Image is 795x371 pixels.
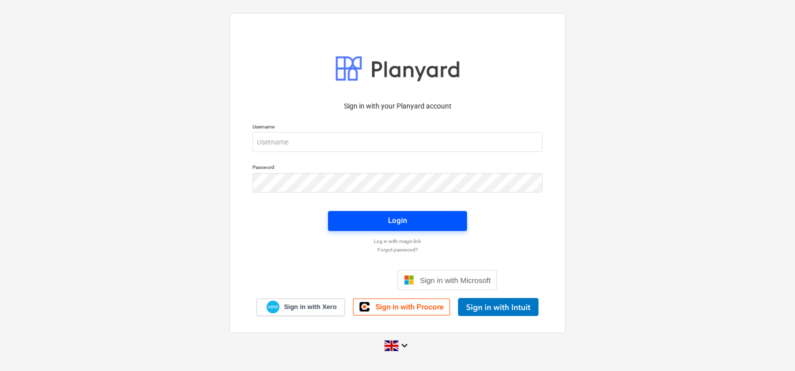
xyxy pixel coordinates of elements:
button: Login [328,211,467,231]
span: Sign in with Xero [284,302,336,311]
img: Xero logo [266,300,279,314]
img: Microsoft logo [404,275,414,285]
i: keyboard_arrow_down [398,339,410,351]
span: Sign in with Microsoft [420,276,491,284]
a: Log in with magic link [247,238,547,244]
input: Username [252,132,542,152]
p: Username [252,123,542,132]
a: Sign in with Xero [256,298,345,316]
div: Login [388,214,407,227]
iframe: Sign in with Google Button [293,269,394,291]
a: Sign in with Procore [353,298,450,315]
p: Password [252,164,542,172]
a: Forgot password? [247,246,547,253]
span: Sign in with Procore [375,302,443,311]
p: Sign in with your Planyard account [252,101,542,111]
